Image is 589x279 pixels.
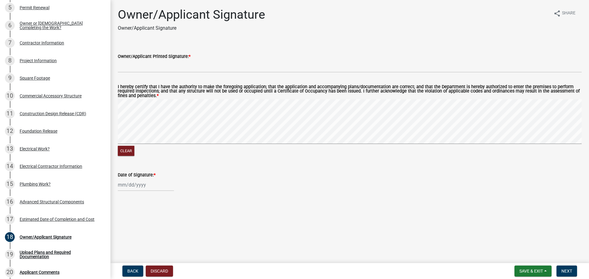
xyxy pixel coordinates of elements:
[118,7,265,22] h1: Owner/Applicant Signature
[553,10,561,17] i: share
[5,250,15,259] div: 19
[561,269,572,273] span: Next
[20,111,86,116] div: Construction Design Release (CDR)
[20,58,57,63] div: Project Information
[20,41,64,45] div: Contractor Information
[20,129,57,133] div: Foundation Release
[549,7,580,19] button: shareShare
[20,94,82,98] div: Commercial Accessory Structure
[5,232,15,242] div: 18
[20,182,51,186] div: Plumbing Work?
[118,179,174,191] input: mm/dd/yyyy
[20,6,49,10] div: Permit Renewal
[146,266,173,277] button: Discard
[519,269,543,273] span: Save & Exit
[122,266,143,277] button: Back
[20,147,50,151] div: Electrical Work?
[562,10,576,17] span: Share
[118,55,191,59] label: Owner/Applicant Printed Signature:
[20,270,60,274] div: Applicant Comments
[20,217,94,221] div: Estimated Date of Completion and Cost
[20,200,84,204] div: Advanced Structural Components
[5,73,15,83] div: 9
[5,197,15,207] div: 16
[118,85,582,98] label: I hereby certify that I have the authority to make the foregoing application; that the applicatio...
[20,76,50,80] div: Square Footage
[5,161,15,171] div: 14
[20,235,71,239] div: Owner/Applicant Signature
[5,214,15,224] div: 17
[5,38,15,48] div: 7
[514,266,552,277] button: Save & Exit
[118,146,134,156] button: Clear
[556,266,577,277] button: Next
[5,3,15,13] div: 5
[5,91,15,101] div: 10
[5,126,15,136] div: 12
[20,250,101,259] div: Upload Plans and Required Documentation
[5,56,15,66] div: 8
[127,269,138,273] span: Back
[5,109,15,119] div: 11
[20,21,101,30] div: Owner or [DEMOGRAPHIC_DATA] Completing the Work?
[5,179,15,189] div: 15
[20,164,82,168] div: Electrical Contractor Information
[5,267,15,277] div: 20
[5,21,15,30] div: 6
[118,25,265,32] p: Owner/Applicant Signature
[5,144,15,154] div: 13
[118,173,156,177] label: Date of Signature:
